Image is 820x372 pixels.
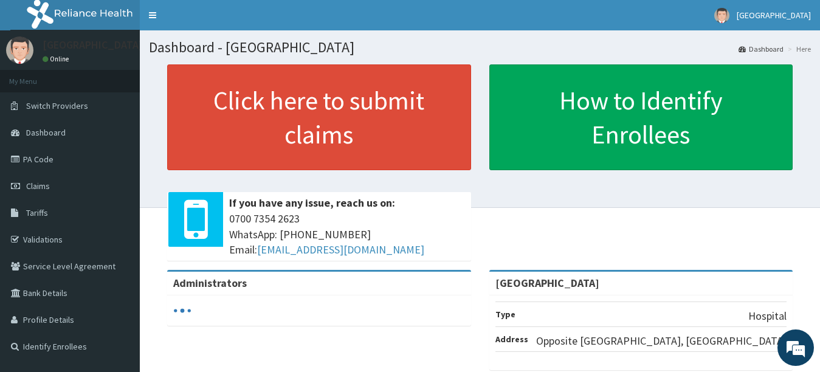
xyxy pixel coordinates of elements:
[6,36,33,64] img: User Image
[26,207,48,218] span: Tariffs
[173,276,247,290] b: Administrators
[257,243,424,257] a: [EMAIL_ADDRESS][DOMAIN_NAME]
[173,301,191,320] svg: audio-loading
[149,40,811,55] h1: Dashboard - [GEOGRAPHIC_DATA]
[739,44,784,54] a: Dashboard
[536,333,787,349] p: Opposite [GEOGRAPHIC_DATA], [GEOGRAPHIC_DATA]
[26,100,88,111] span: Switch Providers
[43,55,72,63] a: Online
[714,8,729,23] img: User Image
[748,308,787,324] p: Hospital
[43,40,143,50] p: [GEOGRAPHIC_DATA]
[489,64,793,170] a: How to Identify Enrollees
[26,181,50,191] span: Claims
[495,309,515,320] b: Type
[495,276,599,290] strong: [GEOGRAPHIC_DATA]
[785,44,811,54] li: Here
[167,64,471,170] a: Click here to submit claims
[229,211,465,258] span: 0700 7354 2623 WhatsApp: [PHONE_NUMBER] Email:
[495,334,528,345] b: Address
[737,10,811,21] span: [GEOGRAPHIC_DATA]
[229,196,395,210] b: If you have any issue, reach us on:
[26,127,66,138] span: Dashboard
